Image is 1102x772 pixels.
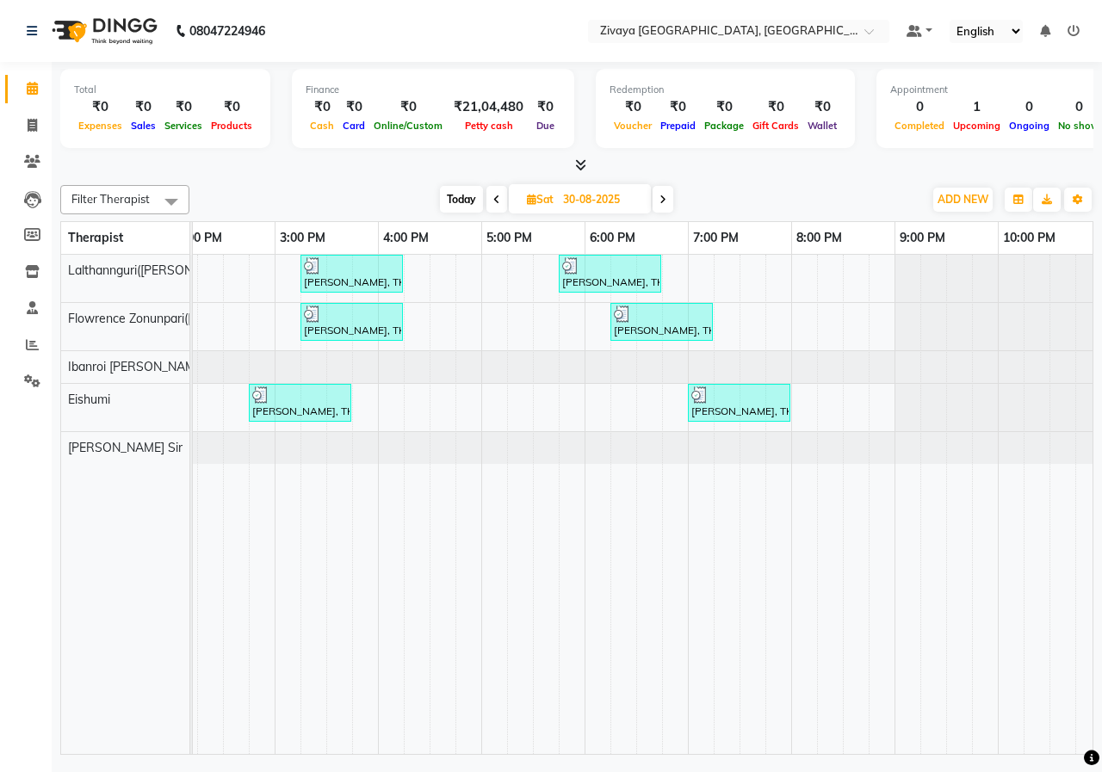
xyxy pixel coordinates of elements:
div: Redemption [610,83,841,97]
div: ₹0 [748,97,803,117]
div: [PERSON_NAME], TK04, 07:00 PM-08:00 PM, Javanese Pampering - 60 Mins [690,386,789,419]
a: 7:00 PM [689,225,743,250]
span: Eishumi [68,392,110,407]
span: Ongoing [1005,120,1054,132]
div: [PERSON_NAME], TK02, 02:45 PM-03:45 PM, Javanese Pampering - 60 Mins [251,386,350,419]
img: logo [44,7,162,55]
input: 2025-08-30 [558,187,644,213]
span: Sat [523,193,558,206]
span: Therapist [68,230,123,245]
span: Card [338,120,369,132]
a: 5:00 PM [482,225,536,250]
span: Ibanroi [PERSON_NAME] [68,359,206,374]
div: ₹0 [160,97,207,117]
div: ₹0 [306,97,338,117]
button: ADD NEW [933,188,993,212]
div: [PERSON_NAME], TK01, 03:15 PM-04:15 PM, Javanese Pampering - 60 Mins [302,306,401,338]
span: Prepaid [656,120,700,132]
div: 1 [949,97,1005,117]
div: [PERSON_NAME], TK05, 06:15 PM-07:15 PM, Javanese Pampering - 60 Mins [612,306,711,338]
span: Petty cash [461,120,517,132]
span: Filter Therapist [71,192,150,206]
span: Package [700,120,748,132]
span: Services [160,120,207,132]
div: 0 [890,97,949,117]
b: 08047224946 [189,7,265,55]
div: ₹0 [803,97,841,117]
div: Finance [306,83,560,97]
div: [PERSON_NAME], TK03, 05:45 PM-06:45 PM, Javanese Pampering - 60 Mins [560,257,659,290]
div: Total [74,83,257,97]
span: Gift Cards [748,120,803,132]
a: 2:00 PM [172,225,226,250]
div: ₹0 [207,97,257,117]
span: Sales [127,120,160,132]
a: 4:00 PM [379,225,433,250]
div: ₹0 [74,97,127,117]
span: Flowrence Zonunpari([PERSON_NAME]) [68,311,288,326]
div: 0 [1005,97,1054,117]
div: ₹21,04,480 [447,97,530,117]
span: [PERSON_NAME] Sir [68,440,183,455]
div: ₹0 [127,97,160,117]
span: Wallet [803,120,841,132]
a: 10:00 PM [999,225,1060,250]
span: Completed [890,120,949,132]
span: Today [440,186,483,213]
div: [PERSON_NAME], TK01, 03:15 PM-04:15 PM, Javanese Pampering - 60 Mins [302,257,401,290]
span: Lalthannguri([PERSON_NAME]) [68,262,240,278]
div: ₹0 [700,97,748,117]
span: Expenses [74,120,127,132]
div: ₹0 [530,97,560,117]
div: ₹0 [338,97,369,117]
a: 6:00 PM [585,225,640,250]
a: 3:00 PM [275,225,330,250]
span: Products [207,120,257,132]
span: Online/Custom [369,120,447,132]
div: ₹0 [610,97,656,117]
a: 8:00 PM [792,225,846,250]
span: ADD NEW [938,193,988,206]
span: Due [532,120,559,132]
span: Upcoming [949,120,1005,132]
a: 9:00 PM [895,225,950,250]
div: ₹0 [656,97,700,117]
div: ₹0 [369,97,447,117]
span: Cash [306,120,338,132]
span: Voucher [610,120,656,132]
